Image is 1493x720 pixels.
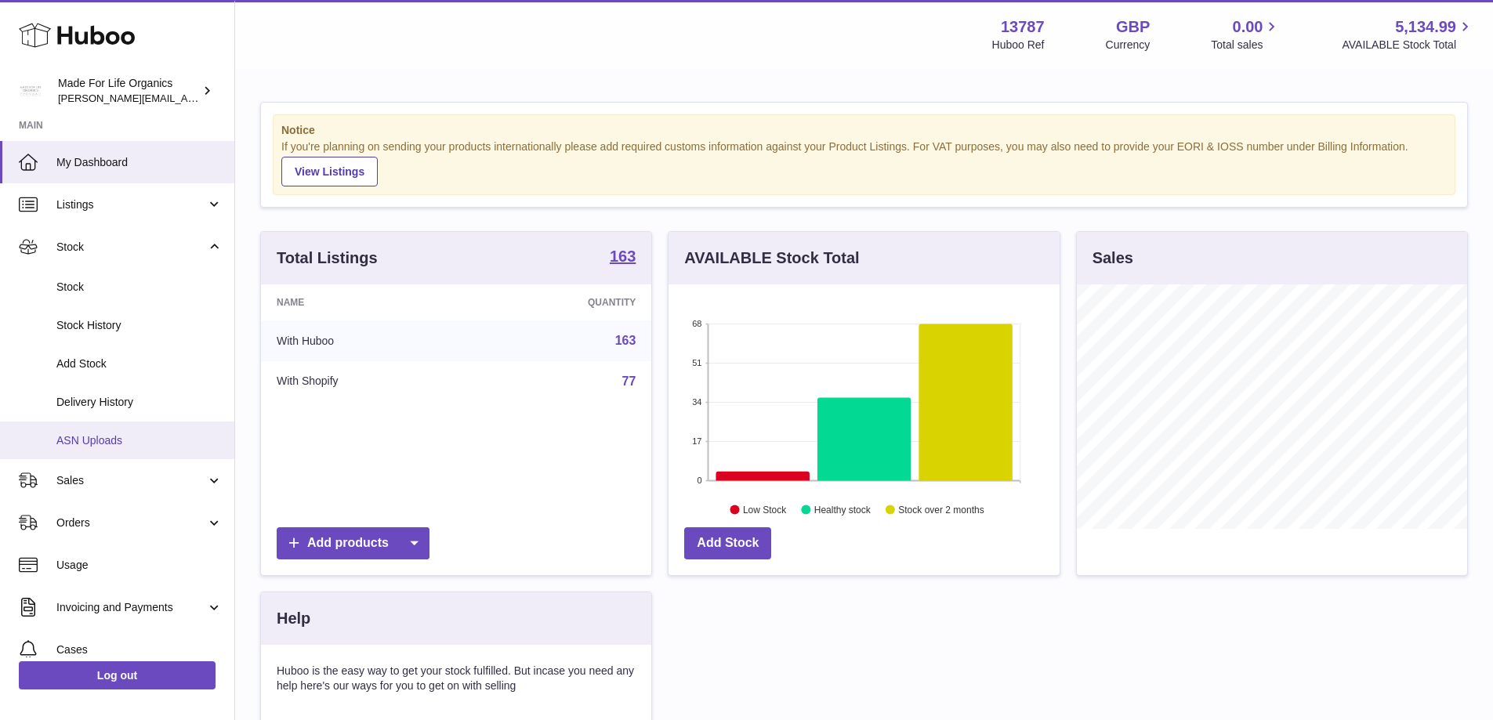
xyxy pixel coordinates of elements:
h3: Total Listings [277,248,378,269]
span: Total sales [1211,38,1281,52]
text: 34 [693,397,702,407]
a: 163 [610,248,636,267]
text: Low Stock [743,504,787,515]
text: 51 [693,358,702,367]
span: AVAILABLE Stock Total [1342,38,1474,52]
text: Stock over 2 months [899,504,984,515]
a: 77 [622,374,636,388]
text: Healthy stock [814,504,872,515]
span: Invoicing and Payments [56,600,206,615]
span: ASN Uploads [56,433,223,448]
strong: GBP [1116,16,1150,38]
span: Listings [56,197,206,212]
span: Usage [56,558,223,573]
div: Made For Life Organics [58,76,199,106]
span: Add Stock [56,356,223,371]
th: Name [261,284,472,320]
div: If you're planning on sending your products internationally please add required customs informati... [281,139,1447,186]
span: Sales [56,473,206,488]
span: Stock [56,240,206,255]
td: With Shopify [261,361,472,402]
h3: AVAILABLE Stock Total [684,248,859,269]
a: 163 [615,334,636,347]
text: 0 [698,476,702,485]
a: 5,134.99 AVAILABLE Stock Total [1342,16,1474,52]
div: Huboo Ref [992,38,1045,52]
span: Stock [56,280,223,295]
img: geoff.winwood@madeforlifeorganics.com [19,79,42,103]
span: My Dashboard [56,155,223,170]
span: Delivery History [56,395,223,410]
text: 17 [693,436,702,446]
a: 0.00 Total sales [1211,16,1281,52]
span: Cases [56,642,223,657]
text: 68 [693,319,702,328]
span: 5,134.99 [1395,16,1456,38]
strong: 163 [610,248,636,264]
div: Currency [1106,38,1151,52]
span: 0.00 [1233,16,1263,38]
th: Quantity [472,284,652,320]
a: View Listings [281,157,378,186]
span: [PERSON_NAME][EMAIL_ADDRESS][PERSON_NAME][DOMAIN_NAME] [58,92,398,104]
td: With Huboo [261,320,472,361]
span: Stock History [56,318,223,333]
p: Huboo is the easy way to get your stock fulfilled. But incase you need any help here's our ways f... [277,664,636,693]
a: Add products [277,527,429,559]
strong: Notice [281,123,1447,138]
h3: Sales [1093,248,1133,269]
a: Add Stock [684,527,771,559]
span: Orders [56,516,206,530]
h3: Help [277,608,310,629]
a: Log out [19,661,216,689]
strong: 13787 [1001,16,1045,38]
